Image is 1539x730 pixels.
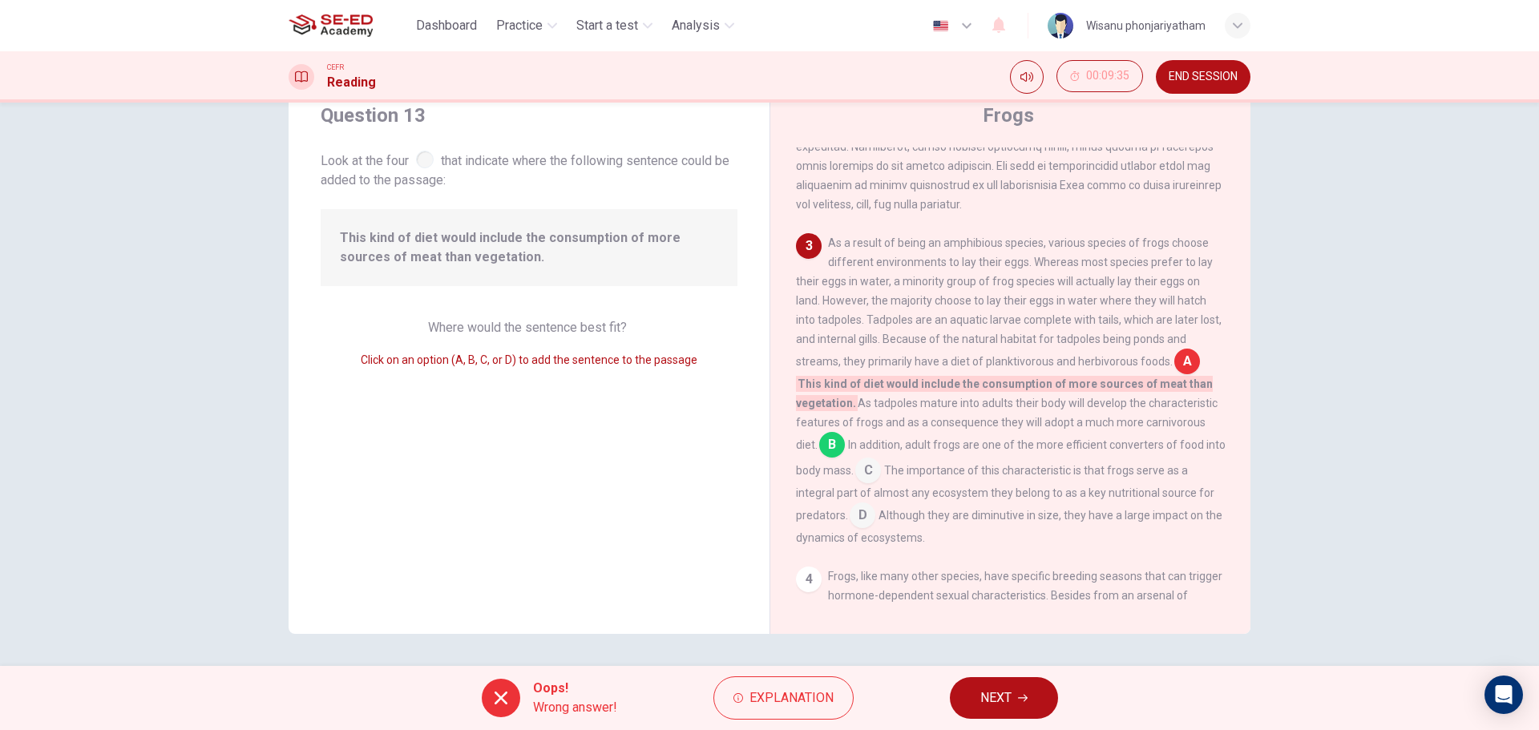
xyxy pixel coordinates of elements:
[1086,16,1206,35] div: Wisanu phonjariyatham
[416,16,477,35] span: Dashboard
[1484,676,1523,714] div: Open Intercom Messenger
[289,10,373,42] img: SE-ED Academy logo
[950,677,1058,719] button: NEXT
[1056,60,1143,94] div: Hide
[1056,60,1143,92] button: 00:09:35
[570,11,659,40] button: Start a test
[796,438,1226,477] span: In addition, adult frogs are one of the more efficient converters of food into body mass.
[321,147,737,190] span: Look at the four that indicate where the following sentence could be added to the passage:
[327,73,376,92] h1: Reading
[576,16,638,35] span: Start a test
[410,11,483,40] button: Dashboard
[496,16,543,35] span: Practice
[796,464,1214,522] span: The importance of this characteristic is that frogs serve as a integral part of almost any ecosys...
[796,233,822,259] div: 3
[980,687,1012,709] span: NEXT
[1174,349,1200,374] span: A
[490,11,563,40] button: Practice
[796,567,822,592] div: 4
[361,353,697,366] span: Click on an option (A, B, C, or D) to add the sentence to the passage
[796,509,1222,544] span: Although they are diminutive in size, they have a large impact on the dynamics of ecosystems.
[1086,70,1129,83] span: 00:09:35
[749,687,834,709] span: Explanation
[819,432,845,458] span: B
[340,228,718,267] span: This kind of diet would include the consumption of more sources of meat than vegetation.
[1156,60,1250,94] button: END SESSION
[855,458,881,483] span: C
[931,20,951,32] img: en
[1010,60,1044,94] div: Mute
[533,698,617,717] span: Wrong answer!
[796,397,1218,451] span: As tadpoles mature into adults their body will develop the characteristic features of frogs and a...
[796,236,1222,368] span: As a result of being an amphibious species, various species of frogs choose different environment...
[796,376,1213,411] span: This kind of diet would include the consumption of more sources of meat than vegetation.
[672,16,720,35] span: Analysis
[428,320,630,335] span: Where would the sentence best fit?
[665,11,741,40] button: Analysis
[850,502,875,528] span: D
[1048,13,1073,38] img: Profile picture
[983,103,1034,128] h4: Frogs
[1169,71,1238,83] span: END SESSION
[289,10,410,42] a: SE-ED Academy logo
[713,676,854,720] button: Explanation
[533,679,617,698] span: Oops!
[327,62,344,73] span: CEFR
[321,103,737,128] h4: Question 13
